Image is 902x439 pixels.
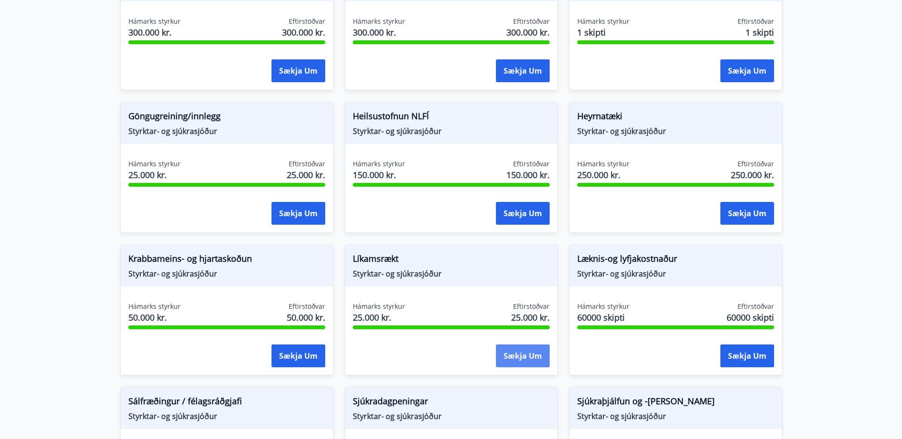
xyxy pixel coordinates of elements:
[128,302,181,311] span: Hámarks styrkur
[353,395,550,411] span: Sjúkradagpeningar
[577,395,774,411] span: Sjúkraþjálfun og -[PERSON_NAME]
[272,59,325,82] button: Sækja um
[289,17,325,26] span: Eftirstöðvar
[287,169,325,181] span: 25.000 kr.
[513,17,550,26] span: Eftirstöðvar
[353,126,550,136] span: Styrktar- og sjúkrasjóður
[577,268,774,279] span: Styrktar- og sjúkrasjóður
[737,17,774,26] span: Eftirstöðvar
[128,126,325,136] span: Styrktar- og sjúkrasjóður
[577,311,630,324] span: 60000 skipti
[577,159,630,169] span: Hámarks styrkur
[496,59,550,82] button: Sækja um
[737,302,774,311] span: Eftirstöðvar
[513,159,550,169] span: Eftirstöðvar
[577,302,630,311] span: Hámarks styrkur
[353,311,405,324] span: 25.000 kr.
[513,302,550,311] span: Eftirstöðvar
[577,169,630,181] span: 250.000 kr.
[128,395,325,411] span: Sálfræðingur / félagsráðgjafi
[577,252,774,268] span: Læknis-og lyfjakostnaður
[289,159,325,169] span: Eftirstöðvar
[128,17,181,26] span: Hámarks styrkur
[746,26,774,38] span: 1 skipti
[128,411,325,421] span: Styrktar- og sjúkrasjóður
[720,344,774,367] button: Sækja um
[511,311,550,324] span: 25.000 kr.
[577,126,774,136] span: Styrktar- og sjúkrasjóður
[496,202,550,225] button: Sækja um
[353,110,550,126] span: Heilsustofnun NLFÍ
[128,110,325,126] span: Göngugreining/innlegg
[506,26,550,38] span: 300.000 kr.
[353,252,550,268] span: Líkamsrækt
[353,411,550,421] span: Styrktar- og sjúkrasjóður
[128,169,181,181] span: 25.000 kr.
[353,26,405,38] span: 300.000 kr.
[128,311,181,324] span: 50.000 kr.
[272,202,325,225] button: Sækja um
[353,169,405,181] span: 150.000 kr.
[577,411,774,421] span: Styrktar- og sjúkrasjóður
[577,17,630,26] span: Hámarks styrkur
[128,26,181,38] span: 300.000 kr.
[353,159,405,169] span: Hámarks styrkur
[272,344,325,367] button: Sækja um
[737,159,774,169] span: Eftirstöðvar
[720,59,774,82] button: Sækja um
[496,344,550,367] button: Sækja um
[353,268,550,279] span: Styrktar- og sjúkrasjóður
[128,252,325,268] span: Krabbameins- og hjartaskoðun
[128,159,181,169] span: Hámarks styrkur
[731,169,774,181] span: 250.000 kr.
[577,26,630,38] span: 1 skipti
[727,311,774,324] span: 60000 skipti
[720,202,774,225] button: Sækja um
[353,302,405,311] span: Hámarks styrkur
[353,17,405,26] span: Hámarks styrkur
[577,110,774,126] span: Heyrnatæki
[282,26,325,38] span: 300.000 kr.
[289,302,325,311] span: Eftirstöðvar
[128,268,325,279] span: Styrktar- og sjúkrasjóður
[506,169,550,181] span: 150.000 kr.
[287,311,325,324] span: 50.000 kr.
